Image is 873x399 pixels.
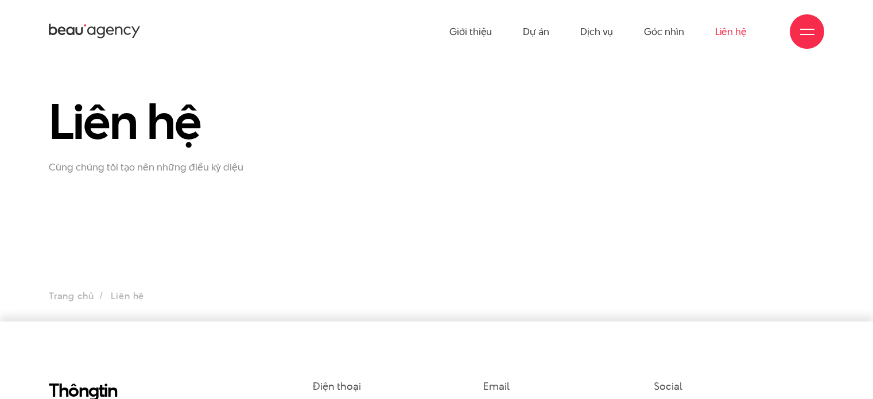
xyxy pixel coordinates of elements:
[313,379,360,393] span: Điện thoại
[654,379,682,393] span: Social
[49,161,296,173] p: Cùng chúng tôi tạo nên những điều kỳ diệu
[483,379,510,393] span: Email
[49,95,296,148] h1: Liên hệ
[49,289,94,303] a: Trang chủ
